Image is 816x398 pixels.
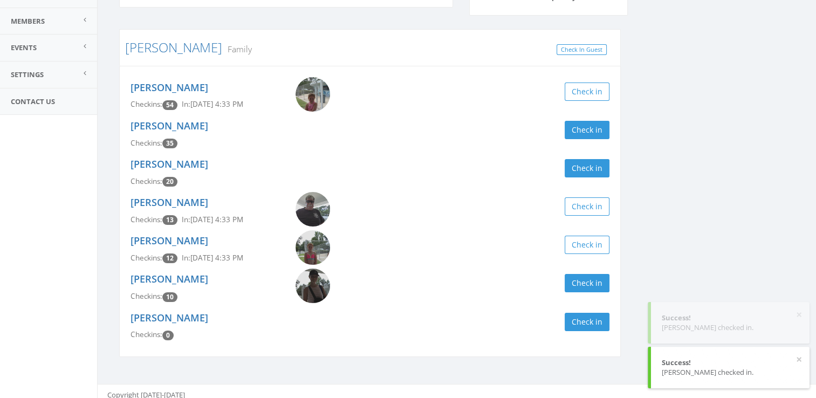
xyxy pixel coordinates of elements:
a: [PERSON_NAME] [131,157,208,170]
a: Check In Guest [557,44,607,56]
span: Checkin count [162,139,177,148]
a: [PERSON_NAME] [131,81,208,94]
span: In: [DATE] 4:33 PM [182,99,243,109]
div: [PERSON_NAME] checked in. [662,322,799,333]
span: Checkins: [131,330,162,339]
img: Everly_Osborne.png [296,77,330,112]
button: Check in [565,83,609,101]
a: [PERSON_NAME] [131,119,208,132]
span: Checkin count [162,253,177,263]
span: Checkin count [162,292,177,302]
span: Events [11,43,37,52]
span: Checkin count [162,100,177,110]
button: × [796,310,802,320]
div: Success! [662,358,799,368]
span: Checkins: [131,291,162,301]
img: Shanna_Osborne.png [296,269,330,303]
img: Emma_Osborne.png [296,230,330,265]
button: Check in [565,197,609,216]
button: Check in [565,274,609,292]
span: Checkin count [162,177,177,187]
span: Checkin count [162,331,174,340]
span: Members [11,16,45,26]
img: Paul_Osborne.png [296,192,330,227]
button: Check in [565,236,609,254]
span: Contact Us [11,97,55,106]
button: Check in [565,121,609,139]
span: Checkins: [131,253,162,263]
button: Check in [565,313,609,331]
span: Checkins: [131,176,162,186]
div: [PERSON_NAME] checked in. [662,367,799,378]
span: Checkins: [131,138,162,148]
a: [PERSON_NAME] [131,272,208,285]
button: × [796,354,802,365]
a: [PERSON_NAME] [131,234,208,247]
a: [PERSON_NAME] [131,311,208,324]
button: Check in [565,159,609,177]
span: Checkins: [131,215,162,224]
div: Success! [662,313,799,323]
a: [PERSON_NAME] [125,38,222,56]
span: Settings [11,70,44,79]
small: Family [222,43,252,55]
span: Checkins: [131,99,162,109]
span: In: [DATE] 4:33 PM [182,215,243,224]
span: Checkin count [162,215,177,225]
a: [PERSON_NAME] [131,196,208,209]
span: In: [DATE] 4:33 PM [182,253,243,263]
